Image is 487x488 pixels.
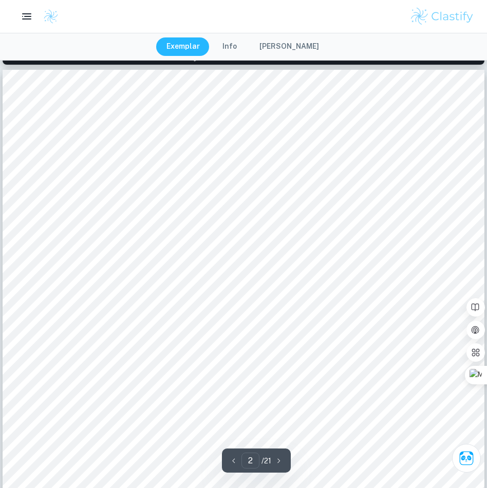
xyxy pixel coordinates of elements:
[409,6,475,27] img: Clastify logo
[261,455,271,466] p: / 21
[37,9,59,24] a: Clastify logo
[156,37,210,56] button: Exemplar
[212,37,247,56] button: Info
[249,37,329,56] button: [PERSON_NAME]
[43,9,59,24] img: Clastify logo
[452,444,481,473] button: Ask Clai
